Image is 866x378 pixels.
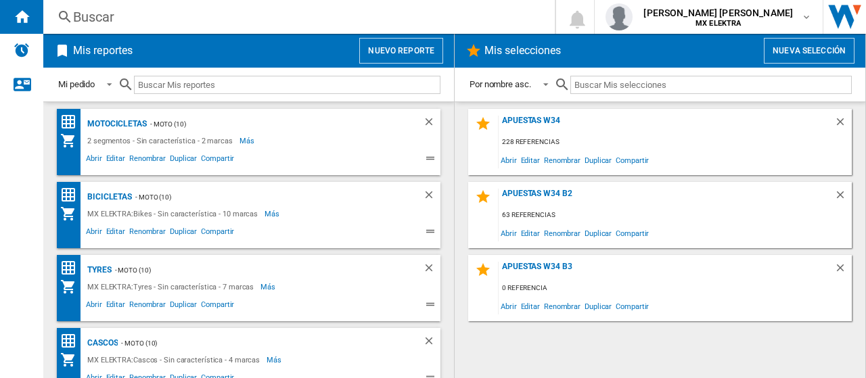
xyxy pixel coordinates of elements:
[84,279,260,295] div: MX ELEKTRA:Tyres - Sin característica - 7 marcas
[84,152,104,168] span: Abrir
[499,224,519,242] span: Abrir
[104,225,127,241] span: Editar
[70,38,135,64] h2: Mis reportes
[499,280,852,297] div: 0 referencia
[499,207,852,224] div: 63 referencias
[84,352,267,368] div: MX ELEKTRA:Cascos - Sin característica - 4 marcas
[834,189,852,207] div: Borrar
[84,335,118,352] div: Cascos
[104,152,127,168] span: Editar
[60,260,84,277] div: Matriz de precios
[168,225,199,241] span: Duplicar
[84,262,112,279] div: Tyres
[84,298,104,314] span: Abrir
[519,224,542,242] span: Editar
[606,3,633,30] img: profile.jpg
[60,206,84,222] div: Mi colección
[84,189,132,206] div: Bicicletas
[118,335,396,352] div: - Moto (10)
[499,116,834,134] div: Apuestas W34
[84,206,265,222] div: MX ELEKTRA:Bikes - Sin característica - 10 marcas
[542,224,583,242] span: Renombrar
[499,297,519,315] span: Abrir
[60,187,84,204] div: Matriz de precios
[267,352,283,368] span: Más
[60,279,84,295] div: Mi colección
[112,262,396,279] div: - Moto (10)
[482,38,564,64] h2: Mis selecciones
[58,79,95,89] div: Mi pedido
[542,297,583,315] span: Renombrar
[499,134,852,151] div: 228 referencias
[423,262,440,279] div: Borrar
[104,298,127,314] span: Editar
[614,224,651,242] span: Compartir
[14,42,30,58] img: alerts-logo.svg
[199,152,236,168] span: Compartir
[499,189,834,207] div: Apuestas W34 B2
[84,225,104,241] span: Abrir
[127,152,168,168] span: Renombrar
[423,335,440,352] div: Borrar
[614,151,651,169] span: Compartir
[132,189,396,206] div: - Moto (10)
[127,298,168,314] span: Renombrar
[643,6,793,20] span: [PERSON_NAME] [PERSON_NAME]
[73,7,520,26] div: Buscar
[84,133,240,149] div: 2 segmentos - Sin característica - 2 marcas
[168,298,199,314] span: Duplicar
[260,279,277,295] span: Más
[60,333,84,350] div: Matriz de precios
[570,76,852,94] input: Buscar Mis selecciones
[519,297,542,315] span: Editar
[147,116,396,133] div: - Moto (10)
[499,262,834,280] div: Apuestas W34 B3
[240,133,256,149] span: Más
[519,151,542,169] span: Editar
[542,151,583,169] span: Renombrar
[265,206,281,222] span: Más
[134,76,440,94] input: Buscar Mis reportes
[60,352,84,368] div: Mi colección
[60,133,84,149] div: Mi colección
[499,151,519,169] span: Abrir
[614,297,651,315] span: Compartir
[583,151,614,169] span: Duplicar
[168,152,199,168] span: Duplicar
[423,116,440,133] div: Borrar
[60,114,84,131] div: Matriz de precios
[834,116,852,134] div: Borrar
[834,262,852,280] div: Borrar
[764,38,854,64] button: Nueva selección
[127,225,168,241] span: Renombrar
[84,116,147,133] div: Motocicletas
[423,189,440,206] div: Borrar
[583,297,614,315] span: Duplicar
[199,298,236,314] span: Compartir
[470,79,531,89] div: Por nombre asc.
[696,19,741,28] b: MX ELEKTRA
[583,224,614,242] span: Duplicar
[359,38,443,64] button: Nuevo reporte
[199,225,236,241] span: Compartir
